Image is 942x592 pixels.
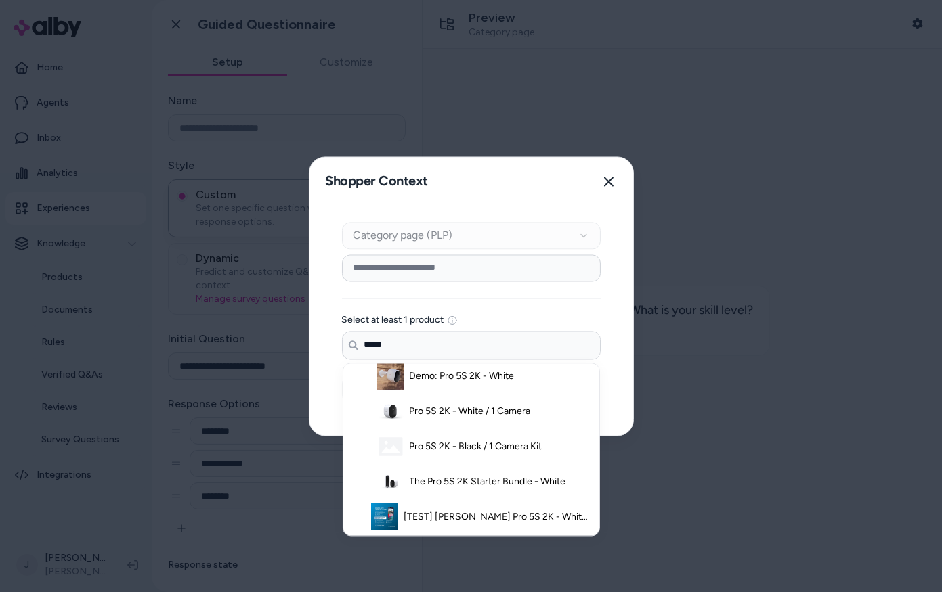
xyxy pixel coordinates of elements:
span: Pro 5S 2K - White / 1 Camera [410,404,531,417]
img: [TEST] Arlo Pro 5S 2K - White / HD / 1 Camera [371,503,398,530]
label: Select at least 1 product [342,315,444,325]
span: Demo: Pro 5S 2K - White [410,369,515,382]
span: [TEST] [PERSON_NAME] Pro 5S 2K - White / HD / 1 Camera [404,509,592,523]
span: Pro 5S 2K - Black / 1 Camera Kit [410,439,542,453]
span: The Pro 5S 2K Starter Bundle - White [410,474,566,488]
img: The Pro 5S 2K Starter Bundle - White [377,468,404,495]
img: Demo: Pro 5S 2K - White [377,362,404,389]
h2: Shopper Context [320,168,429,196]
img: Pro 5S 2K - White / 1 Camera [377,397,404,424]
